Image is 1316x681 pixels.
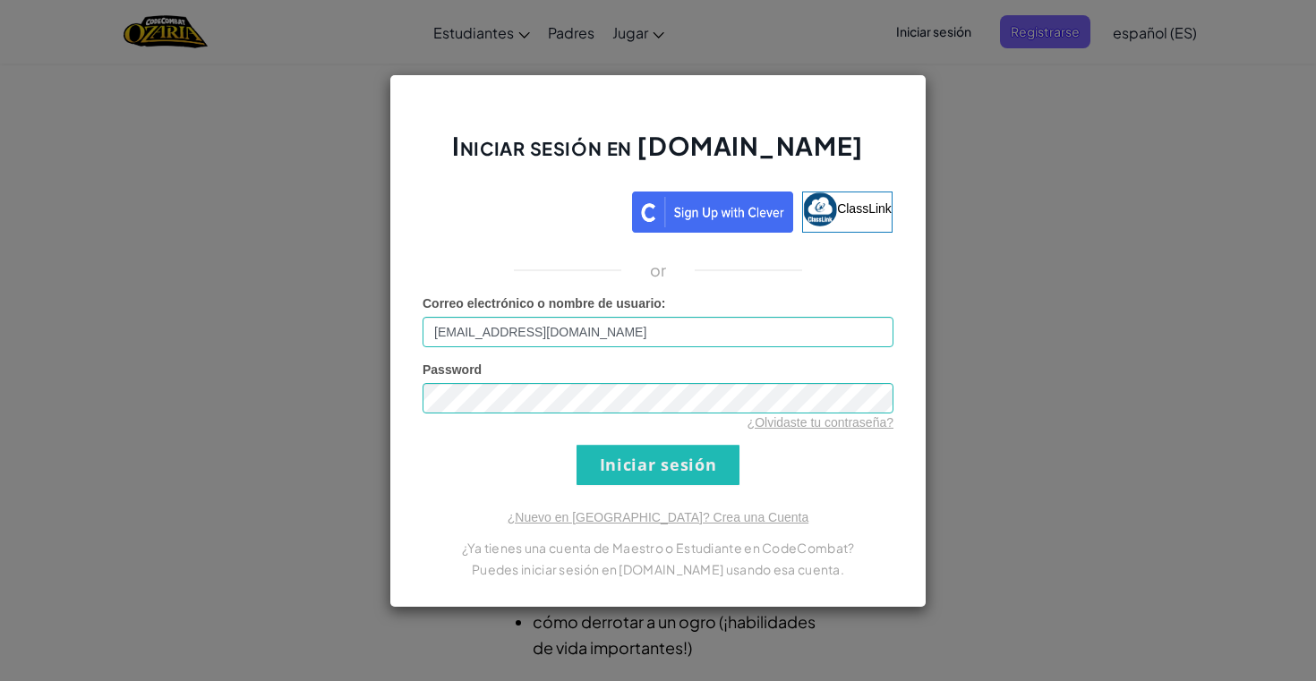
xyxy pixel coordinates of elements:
[414,190,632,229] iframe: Botón Iniciar sesión con Google
[748,415,893,430] a: ¿Olvidaste tu contraseña?
[948,18,1298,288] iframe: Cuadro de diálogo Iniciar sesión con Google
[577,445,739,485] input: Iniciar sesión
[423,558,893,580] p: Puedes iniciar sesión en [DOMAIN_NAME] usando esa cuenta.
[837,200,892,215] span: ClassLink
[803,192,837,226] img: classlink-logo-small.png
[632,192,793,233] img: clever_sso_button@2x.png
[650,260,667,281] p: or
[508,510,808,524] a: ¿Nuevo en [GEOGRAPHIC_DATA]? Crea una Cuenta
[423,362,482,377] span: Password
[423,129,893,181] h2: Iniciar sesión en [DOMAIN_NAME]
[423,190,623,229] div: Iniciar sesión con Google. Se abre en una nueva pestaña.
[423,296,662,311] span: Correo electrónico o nombre de usuario
[423,294,666,312] label: :
[423,192,623,233] a: Iniciar sesión con Google. Se abre en una nueva pestaña.
[423,537,893,558] p: ¿Ya tienes una cuenta de Maestro o Estudiante en CodeCombat?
